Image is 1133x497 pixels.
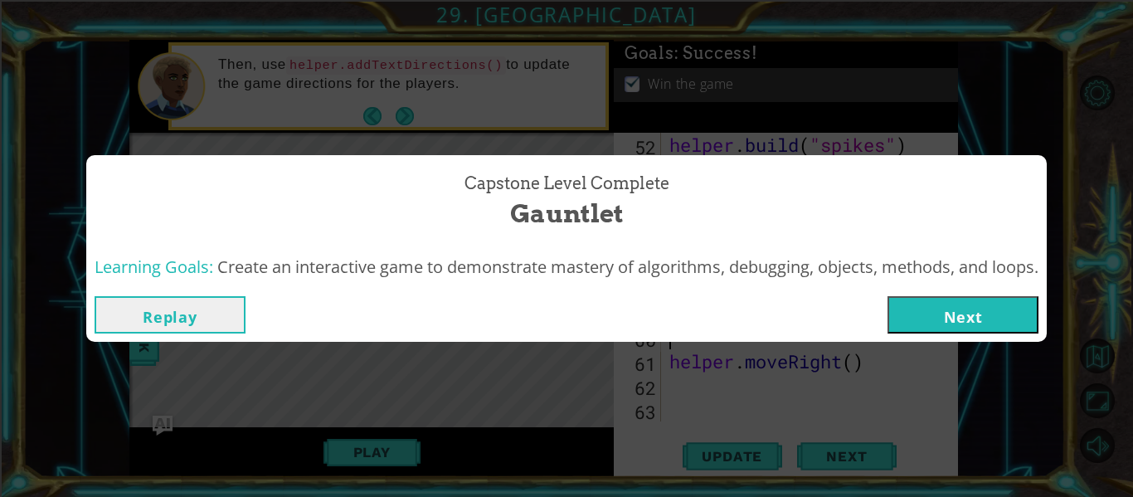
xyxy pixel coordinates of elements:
[217,256,1038,278] span: Create an interactive game to demonstrate mastery of algorithms, debugging, objects, methods, and...
[7,7,1126,22] div: Sort A > Z
[7,111,1126,126] div: Move To ...
[887,296,1038,334] button: Next
[510,196,624,231] span: Gauntlet
[7,37,1126,51] div: Move To ...
[7,66,1126,81] div: Options
[7,51,1126,66] div: Delete
[7,81,1126,96] div: Sign out
[95,296,246,334] button: Replay
[464,172,669,196] span: Capstone Level Complete
[7,22,1126,37] div: Sort New > Old
[95,256,213,278] span: Learning Goals:
[7,96,1126,111] div: Rename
